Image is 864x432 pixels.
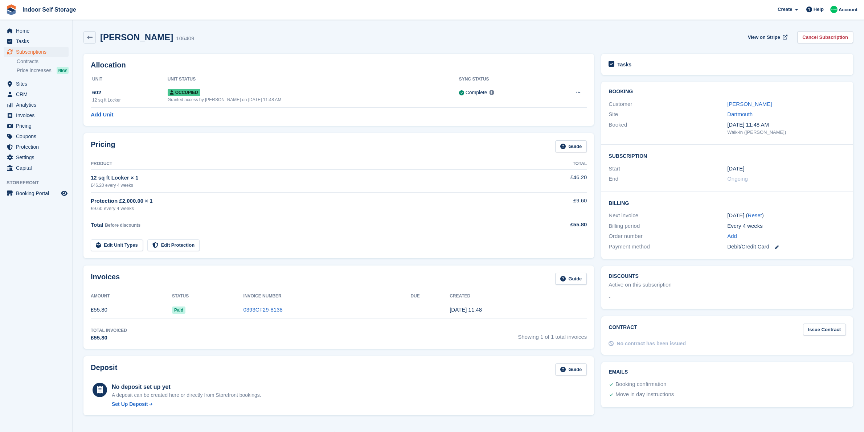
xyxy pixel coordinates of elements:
[147,239,200,251] a: Edit Protection
[91,291,172,302] th: Amount
[91,111,113,119] a: Add Unit
[176,34,194,43] div: 106409
[4,131,69,141] a: menu
[555,273,587,285] a: Guide
[609,211,727,220] div: Next invoice
[727,165,744,173] time: 2025-09-04 00:00:00 UTC
[521,193,587,216] td: £9.60
[748,212,762,218] a: Reset
[168,74,459,85] th: Unit Status
[521,221,587,229] div: £55.80
[609,89,846,95] h2: Booking
[727,101,772,107] a: [PERSON_NAME]
[4,188,69,198] a: menu
[466,89,487,96] div: Complete
[112,391,261,399] p: A deposit can be created here or directly from Storefront bookings.
[16,79,60,89] span: Sites
[609,152,846,159] h2: Subscription
[4,152,69,162] a: menu
[16,100,60,110] span: Analytics
[609,199,846,206] h2: Billing
[91,140,115,152] h2: Pricing
[243,306,282,313] a: 0393CF29-8138
[60,189,69,198] a: Preview store
[4,142,69,152] a: menu
[4,110,69,120] a: menu
[609,100,727,108] div: Customer
[450,306,482,313] time: 2025-09-04 10:48:27 UTC
[4,100,69,110] a: menu
[555,363,587,375] a: Guide
[91,363,117,375] h2: Deposit
[16,163,60,173] span: Capital
[617,340,686,347] div: No contract has been issued
[20,4,79,16] a: Indoor Self Storage
[748,34,780,41] span: View on Stripe
[92,97,168,103] div: 12 sq ft Locker
[609,281,671,289] div: Active on this subscription
[172,291,243,302] th: Status
[609,110,727,119] div: Site
[91,239,143,251] a: Edit Unit Types
[91,174,521,182] div: 12 sq ft Locker × 1
[17,67,52,74] span: Price increases
[16,188,60,198] span: Booking Portal
[797,31,853,43] a: Cancel Subscription
[91,182,521,189] div: £46.20 every 4 weeks
[168,96,459,103] div: Granted access by [PERSON_NAME] on [DATE] 11:48 AM
[91,205,521,212] div: £9.60 every 4 weeks
[112,400,148,408] div: Set Up Deposit
[727,176,748,182] span: Ongoing
[91,302,172,318] td: £55.80
[609,324,637,336] h2: Contract
[16,89,60,99] span: CRM
[91,222,103,228] span: Total
[91,334,127,342] div: £55.80
[609,175,727,183] div: End
[727,243,846,251] div: Debit/Credit Card
[16,47,60,57] span: Subscriptions
[745,31,789,43] a: View on Stripe
[830,6,838,13] img: Helen Nicholls
[91,61,587,69] h2: Allocation
[112,383,261,391] div: No deposit set up yet
[92,89,168,97] div: 602
[459,74,548,85] th: Sync Status
[609,293,610,302] span: -
[91,197,521,205] div: Protection £2,000.00 × 1
[91,327,127,334] div: Total Invoiced
[17,58,69,65] a: Contracts
[4,163,69,173] a: menu
[16,36,60,46] span: Tasks
[609,222,727,230] div: Billing period
[450,291,587,302] th: Created
[615,390,674,399] div: Move in day instructions
[91,158,521,170] th: Product
[172,306,185,314] span: Paid
[4,79,69,89] a: menu
[16,110,60,120] span: Invoices
[609,369,846,375] h2: Emails
[4,36,69,46] a: menu
[839,6,857,13] span: Account
[609,273,846,279] h2: Discounts
[4,47,69,57] a: menu
[778,6,792,13] span: Create
[609,121,727,136] div: Booked
[16,142,60,152] span: Protection
[727,222,846,230] div: Every 4 weeks
[6,4,17,15] img: stora-icon-8386f47178a22dfd0bd8f6a31ec36ba5ce8667c1dd55bd0f319d3a0aa187defe.svg
[4,121,69,131] a: menu
[814,6,824,13] span: Help
[518,327,587,342] span: Showing 1 of 1 total invoices
[7,179,72,186] span: Storefront
[521,169,587,192] td: £46.20
[168,89,200,96] span: Occupied
[91,74,168,85] th: Unit
[615,380,666,389] div: Booking confirmation
[727,232,737,240] a: Add
[4,89,69,99] a: menu
[609,243,727,251] div: Payment method
[490,90,494,95] img: icon-info-grey-7440780725fd019a000dd9b08b2336e03edf1995a4989e88bcd33f0948082b44.svg
[609,165,727,173] div: Start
